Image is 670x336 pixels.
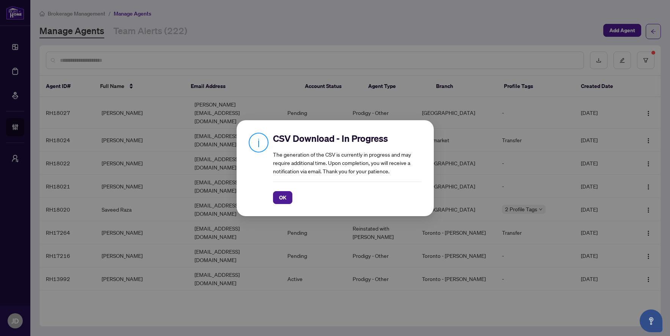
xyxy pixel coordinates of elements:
button: Open asap [640,309,662,332]
div: The generation of the CSV is currently in progress and may require additional time. Upon completi... [273,151,422,176]
span: OK [279,191,286,203]
h2: CSV Download - In Progress [273,132,422,144]
button: OK [273,191,292,204]
img: info icon [249,132,268,152]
